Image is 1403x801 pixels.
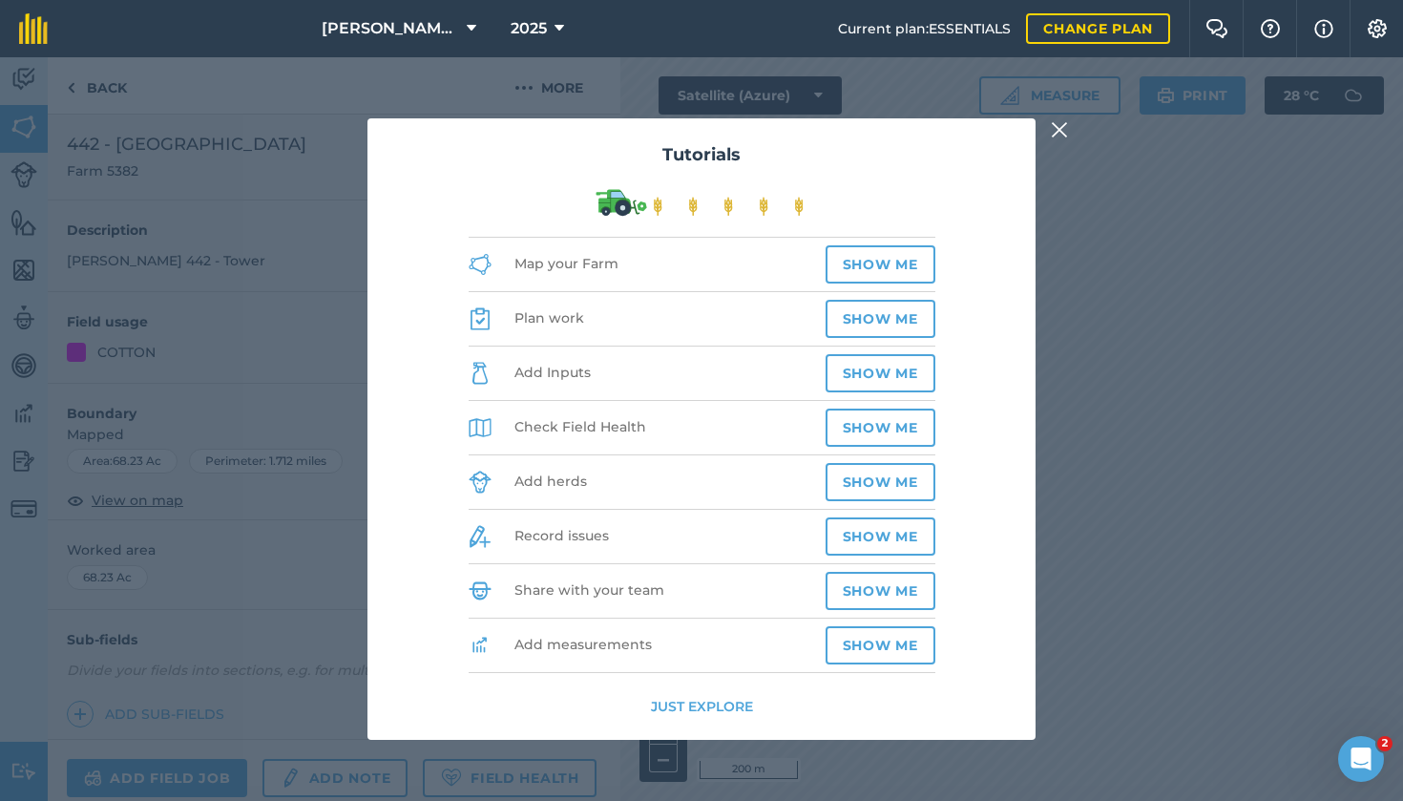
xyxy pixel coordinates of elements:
li: Add Inputs [469,347,935,401]
iframe: Intercom live chat [1338,736,1384,782]
img: fieldmargin Logo [19,13,48,44]
button: Show me [826,626,935,664]
span: Current plan : ESSENTIALS [838,18,1011,39]
span: 2025 [511,17,547,40]
img: A cog icon [1366,19,1389,38]
li: Plan work [469,292,935,347]
img: svg+xml;base64,PHN2ZyB4bWxucz0iaHR0cDovL3d3dy53My5vcmcvMjAwMC9zdmciIHdpZHRoPSIxNyIgaGVpZ2h0PSIxNy... [1314,17,1333,40]
button: Show me [826,409,935,447]
li: Add measurements [469,619,935,673]
li: Share with your team [469,564,935,619]
span: [PERSON_NAME] Farms [322,17,459,40]
button: Show me [826,517,935,556]
button: Show me [826,354,935,392]
span: 2 [1377,736,1393,751]
button: Show me [826,300,935,338]
img: svg+xml;base64,PHN2ZyB4bWxucz0iaHR0cDovL3d3dy53My5vcmcvMjAwMC9zdmciIHdpZHRoPSIyMiIgaGVpZ2h0PSIzMC... [1051,118,1068,141]
h2: Tutorials [390,141,1013,169]
img: A question mark icon [1259,19,1282,38]
li: Record issues [469,510,935,564]
li: Add herds [469,455,935,510]
button: Show me [826,572,935,610]
button: Show me [826,463,935,501]
img: Two speech bubbles overlapping with the left bubble in the forefront [1205,19,1228,38]
li: Map your Farm [469,238,935,292]
button: Just explore [651,696,753,717]
img: Illustration of a green combine harvester harvesting wheat [595,188,808,218]
a: Change plan [1026,13,1170,44]
button: Show me [826,245,935,284]
li: Check Field Health [469,401,935,455]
